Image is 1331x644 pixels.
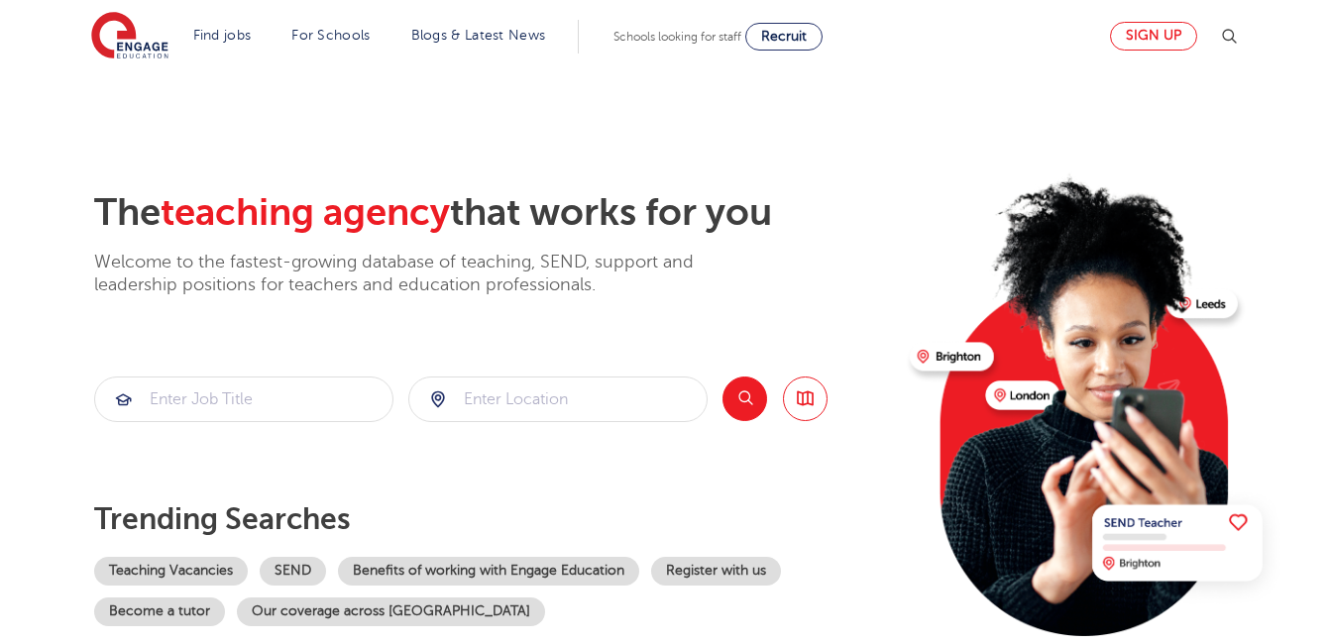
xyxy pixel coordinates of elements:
[94,376,393,422] div: Submit
[409,377,707,421] input: Submit
[651,557,781,586] a: Register with us
[291,28,370,43] a: For Schools
[94,190,894,236] h2: The that works for you
[94,597,225,626] a: Become a tutor
[94,501,894,537] p: Trending searches
[94,251,748,297] p: Welcome to the fastest-growing database of teaching, SEND, support and leadership positions for t...
[95,377,392,421] input: Submit
[193,28,252,43] a: Find jobs
[1110,22,1197,51] a: Sign up
[260,557,326,586] a: SEND
[408,376,708,422] div: Submit
[411,28,546,43] a: Blogs & Latest News
[91,12,168,61] img: Engage Education
[237,597,545,626] a: Our coverage across [GEOGRAPHIC_DATA]
[745,23,823,51] a: Recruit
[613,30,741,44] span: Schools looking for staff
[94,557,248,586] a: Teaching Vacancies
[161,191,450,234] span: teaching agency
[761,29,807,44] span: Recruit
[338,557,639,586] a: Benefits of working with Engage Education
[722,376,767,421] button: Search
